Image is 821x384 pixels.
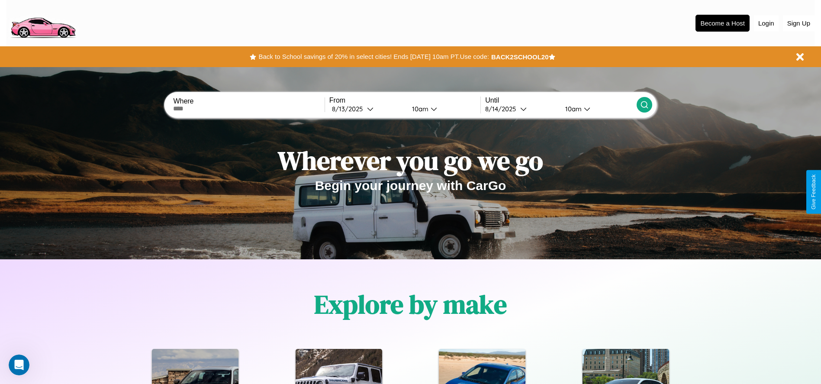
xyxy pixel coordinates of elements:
[783,15,815,31] button: Sign Up
[6,4,79,40] img: logo
[332,105,367,113] div: 8 / 13 / 2025
[9,355,29,375] iframe: Intercom live chat
[558,104,637,113] button: 10am
[695,15,750,32] button: Become a Host
[314,287,507,322] h1: Explore by make
[329,104,405,113] button: 8/13/2025
[408,105,431,113] div: 10am
[173,97,324,105] label: Where
[485,105,520,113] div: 8 / 14 / 2025
[485,97,636,104] label: Until
[491,53,549,61] b: BACK2SCHOOL20
[811,174,817,210] div: Give Feedback
[754,15,779,31] button: Login
[256,51,491,63] button: Back to School savings of 20% in select cities! Ends [DATE] 10am PT.Use code:
[561,105,584,113] div: 10am
[405,104,481,113] button: 10am
[329,97,480,104] label: From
